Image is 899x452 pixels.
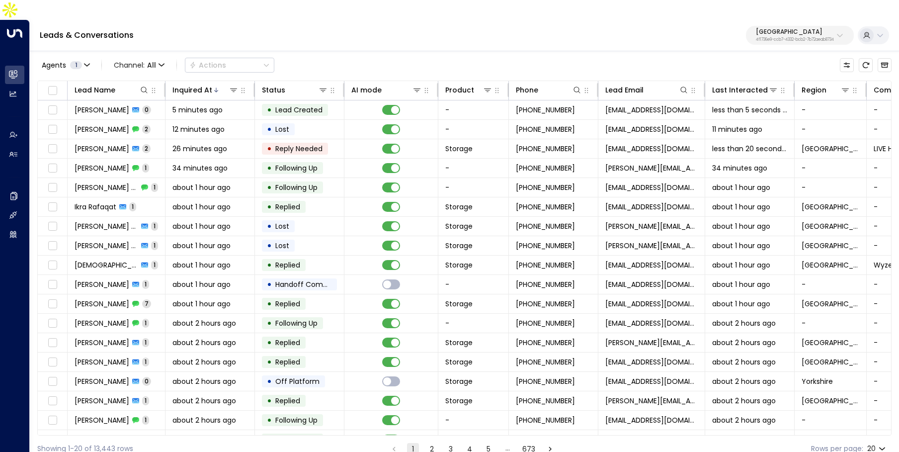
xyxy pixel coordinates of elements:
span: fred.gjjj@gmail.com [605,241,698,251]
div: Product [445,84,492,96]
span: +447824549673 [516,338,575,348]
div: Region [802,84,826,96]
span: 1 [151,261,158,269]
span: 1 [129,202,136,211]
span: stephensmith067@yahoo.co.uk [605,124,698,134]
span: Toggle select row [46,104,59,116]
span: Yorkshire [802,376,833,386]
button: Channel:All [110,58,168,72]
span: Toggle select row [46,162,59,175]
span: Birmingham [802,357,859,367]
div: Last Interacted [712,84,768,96]
div: Phone [516,84,538,96]
span: 2 [142,144,151,153]
p: [GEOGRAPHIC_DATA] [756,29,834,35]
button: [GEOGRAPHIC_DATA]4f1736e9-ccb7-4332-bcb2-7b72aeab8734 [746,26,854,45]
span: about 1 hour ago [172,279,231,289]
span: Toggle select row [46,181,59,194]
span: about 1 hour ago [712,182,770,192]
td: - [795,314,867,333]
span: 1 [142,319,149,327]
span: 1 [142,416,149,424]
div: AI mode [351,84,382,96]
span: Storage [445,144,473,154]
span: Handoff Completed [275,279,345,289]
span: 2 [142,125,151,133]
span: Toggle select row [46,434,59,446]
span: +447505147539 [516,279,575,289]
span: London [802,299,859,309]
span: Lost [275,241,289,251]
div: • [267,198,272,215]
button: Agents1 [37,58,93,72]
span: about 2 hours ago [172,435,236,445]
span: about 1 hour ago [172,182,231,192]
span: Birmingham [802,144,859,154]
div: Last Interacted [712,84,778,96]
span: Following Up [275,415,318,425]
span: Toggle select row [46,356,59,368]
span: Toggle select row [46,395,59,407]
span: Storage [445,241,473,251]
span: +447957529469 [516,435,575,445]
span: Replied [275,357,300,367]
span: Birmingham [802,338,859,348]
td: - [795,120,867,139]
span: hotned2016@gmail.com [605,357,698,367]
div: • [267,334,272,351]
span: 0 [142,377,151,385]
span: Toggle select row [46,317,59,330]
span: Birmingham [802,241,859,251]
div: • [267,373,272,390]
span: Toggle select row [46,337,59,349]
span: +447471307586 [516,260,575,270]
td: - [438,100,509,119]
span: 1 [151,183,158,191]
td: - [438,430,509,449]
div: • [267,237,272,254]
span: Following Up [275,163,318,173]
span: 1 [142,338,149,347]
span: Storage [445,338,473,348]
span: Storage [445,376,473,386]
span: Ikra Rafaqat [75,202,116,212]
div: Button group with a nested menu [185,58,274,73]
span: Refresh [859,58,873,72]
div: Inquired At [172,84,212,96]
div: AI mode [351,84,422,96]
span: +447949224679 [516,396,575,406]
span: Replied [275,299,300,309]
span: about 1 hour ago [712,241,770,251]
span: +447491224395 [516,376,575,386]
span: about 2 hours ago [172,396,236,406]
button: Customize [840,58,854,72]
span: 1 [142,396,149,405]
span: 7 [142,299,151,308]
span: Toggle select row [46,414,59,427]
span: morts1@gmail.com [605,318,698,328]
span: ikrarafaqat123@gmail.com [605,202,698,212]
span: Toggle select row [46,278,59,291]
span: +447450667409 [516,124,575,134]
span: Storage [445,357,473,367]
span: about 1 hour ago [172,260,231,270]
span: Robert Dunham [75,376,129,386]
span: Lost [275,124,289,134]
span: +447973316109 [516,318,575,328]
span: 1 [151,241,158,250]
span: about 2 hours ago [712,357,776,367]
div: • [267,276,272,293]
td: - [438,275,509,294]
span: +447380513538 [516,144,575,154]
span: Storage [445,260,473,270]
div: Region [802,84,850,96]
span: Storage [445,202,473,212]
span: 5 minutes ago [172,105,223,115]
div: Lead Name [75,84,149,96]
div: • [267,354,272,370]
span: garythomas1956@hotmail.co.uk [605,435,698,445]
span: All [147,61,156,69]
td: - [795,430,867,449]
span: 1 [151,222,158,230]
div: • [267,412,272,429]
